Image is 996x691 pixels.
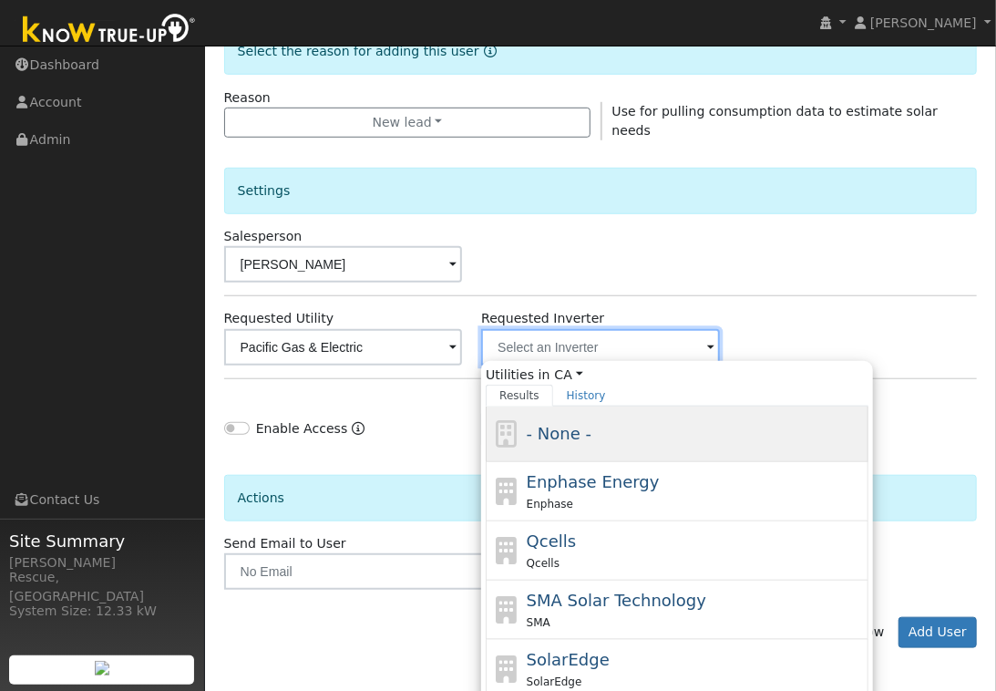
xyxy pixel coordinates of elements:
[481,329,720,366] input: Select an Inverter
[898,617,978,648] button: Add User
[527,472,660,491] span: Enphase Energy
[553,385,620,407] a: History
[14,10,205,51] img: Know True-Up
[527,531,577,551] span: Qcells
[527,650,610,669] span: SolarEdge
[224,309,334,328] label: Requested Utility
[870,15,977,30] span: [PERSON_NAME]
[224,88,271,108] label: Reason
[486,385,553,407] a: Results
[224,329,463,366] input: Select a Utility
[9,568,195,606] div: Rescue, [GEOGRAPHIC_DATA]
[527,616,550,629] span: SMA
[486,366,868,385] span: Utilities in
[527,591,706,610] span: SMA Solar Technology
[481,309,604,328] label: Requested Inverter
[224,168,978,214] div: Settings
[612,104,939,138] span: Use for pulling consumption data to estimate solar needs
[95,661,109,676] img: retrieve
[527,676,582,688] span: SolarEdge
[224,28,978,75] div: Select the reason for adding this user
[224,246,463,283] input: Select a User
[224,108,591,139] button: New lead
[527,498,573,511] span: Enphase
[224,227,303,246] label: Salesperson
[555,366,583,385] a: CA
[527,557,560,570] span: Qcells
[9,529,195,553] span: Site Summary
[256,419,348,438] label: Enable Access
[224,475,978,521] div: Actions
[352,419,365,448] a: Enable Access
[9,602,195,621] div: System Size: 12.33 kW
[479,44,497,58] a: Reason for new user
[224,534,346,553] label: Send Email to User
[224,553,591,590] input: No Email
[527,424,591,443] span: - None -
[9,553,195,572] div: [PERSON_NAME]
